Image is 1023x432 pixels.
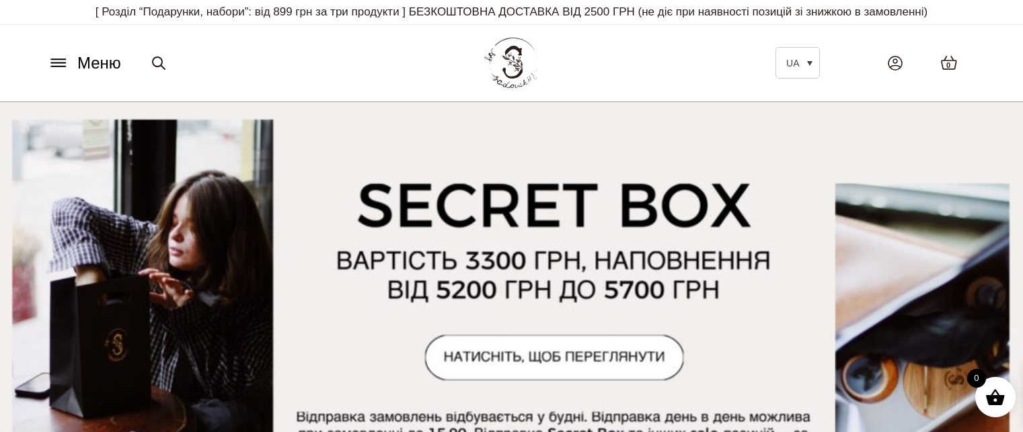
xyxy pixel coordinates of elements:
[927,42,971,84] a: 0
[775,47,820,79] a: UA
[484,38,538,88] img: BY SADOVSKIY
[967,369,986,388] span: 0
[946,60,950,71] span: 0
[77,51,121,75] span: Меню
[44,50,125,76] button: Меню
[786,58,799,69] span: UA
